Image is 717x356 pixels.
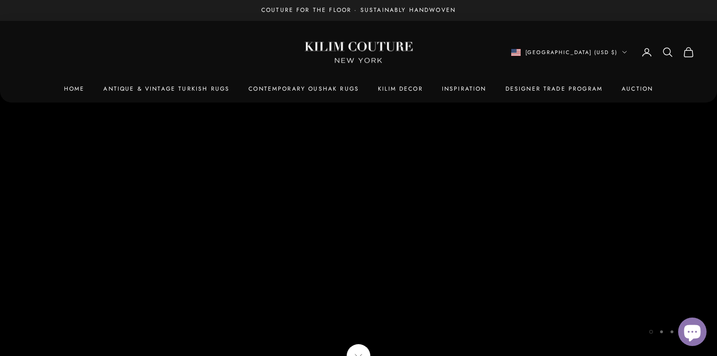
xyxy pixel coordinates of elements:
[248,84,359,94] a: Contemporary Oushak Rugs
[622,84,653,94] a: Auction
[525,48,618,56] span: [GEOGRAPHIC_DATA] (USD $)
[103,84,230,94] a: Antique & Vintage Turkish Rugs
[506,84,603,94] a: Designer Trade Program
[511,47,695,58] nav: Secondary navigation
[64,84,85,94] a: Home
[511,49,521,56] img: United States
[23,84,694,94] nav: Primary navigation
[378,84,423,94] summary: Kilim Decor
[261,6,456,15] p: Couture for the Floor · Sustainably Handwoven
[442,84,487,94] a: Inspiration
[511,48,627,56] button: Change country or currency
[675,318,709,348] inbox-online-store-chat: Shopify online store chat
